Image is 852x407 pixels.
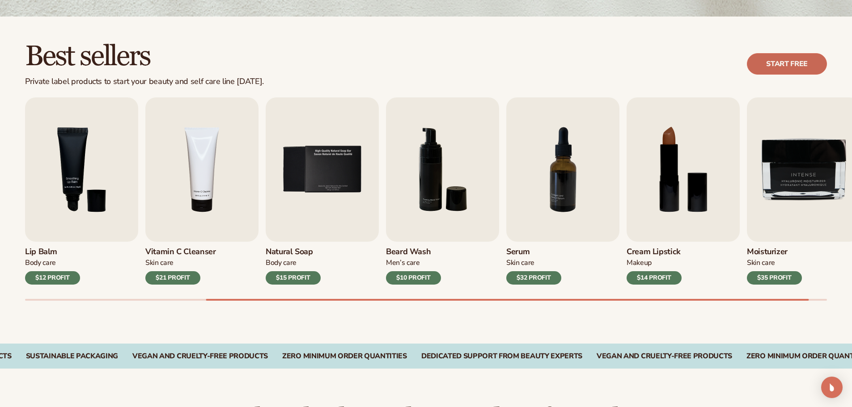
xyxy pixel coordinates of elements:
div: $10 PROFIT [386,271,441,285]
div: Open Intercom Messenger [821,377,843,398]
a: 4 / 9 [145,97,259,285]
div: Men’s Care [386,258,441,268]
div: $12 PROFIT [25,271,80,285]
a: Start free [747,53,827,75]
a: 7 / 9 [506,97,619,285]
div: $35 PROFIT [747,271,802,285]
a: 3 / 9 [25,97,138,285]
h3: Beard Wash [386,247,441,257]
h2: Best sellers [25,42,264,71]
div: Skin Care [747,258,802,268]
div: Private label products to start your beauty and self care line [DATE]. [25,77,264,87]
h3: Lip Balm [25,247,80,257]
h3: Vitamin C Cleanser [145,247,216,257]
div: $15 PROFIT [266,271,321,285]
div: Skin Care [145,258,216,268]
div: ZERO MINIMUM ORDER QUANTITIES [282,352,407,361]
div: $14 PROFIT [627,271,682,285]
h3: Serum [506,247,561,257]
div: VEGAN AND CRUELTY-FREE PRODUCTS [132,352,268,361]
div: Makeup [627,258,682,268]
a: 5 / 9 [266,97,379,285]
h3: Moisturizer [747,247,802,257]
a: 8 / 9 [627,97,740,285]
h3: Cream Lipstick [627,247,682,257]
div: SUSTAINABLE PACKAGING [26,352,118,361]
div: $21 PROFIT [145,271,200,285]
h3: Natural Soap [266,247,321,257]
div: DEDICATED SUPPORT FROM BEAUTY EXPERTS [421,352,582,361]
div: $32 PROFIT [506,271,561,285]
div: Skin Care [506,258,561,268]
div: Body Care [25,258,80,268]
div: Body Care [266,258,321,268]
a: 6 / 9 [386,97,499,285]
div: Vegan and Cruelty-Free Products [597,352,732,361]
